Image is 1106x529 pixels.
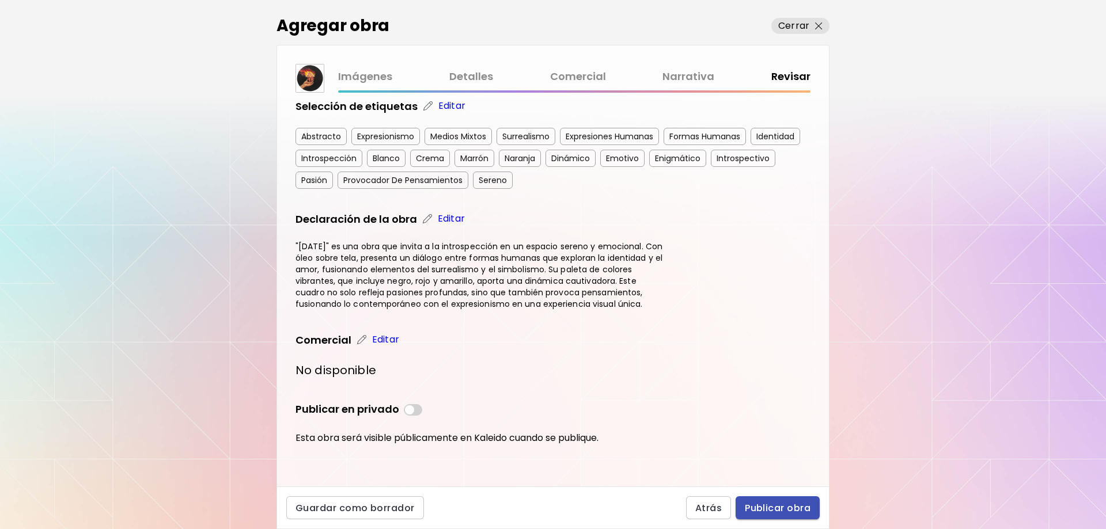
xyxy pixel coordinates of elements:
[422,213,433,224] img: edit
[546,150,596,167] div: Dinámico
[497,128,555,145] div: Surrealismo
[425,128,492,145] div: Medios Mixtos
[296,402,399,417] h5: Publicar en privado
[438,212,465,226] p: Editar
[410,150,450,167] div: Crema
[550,68,606,85] a: Comercial
[296,150,362,167] div: Introspección
[356,333,391,347] a: Editar
[296,502,415,514] span: Guardar como borrador
[736,496,820,519] button: Publicar obra
[372,333,399,347] p: Editar
[454,150,494,167] div: Marrón
[449,68,493,85] a: Detalles
[356,334,368,345] img: edit
[367,150,406,167] div: Blanco
[649,150,706,167] div: Enigmático
[296,361,810,379] h4: No disponible
[695,502,722,514] span: Atrás
[338,172,468,189] div: Provocador De Pensamientos
[751,128,800,145] div: Identidad
[338,68,392,85] a: Imágenes
[422,212,456,226] a: Editar
[662,68,714,85] a: Narrativa
[296,64,324,92] img: thumbnail
[686,496,731,519] button: Atrás
[296,333,351,348] h5: Comercial
[711,150,775,167] div: Introspectivo
[296,402,810,445] div: Esta obra será visible públicamente en Kaleido cuando se publique.
[600,150,645,167] div: Emotivo
[296,172,333,189] div: Pasión
[296,212,417,227] h5: Declaración de la obra
[296,128,347,145] div: Abstracto
[745,502,810,514] span: Publicar obra
[351,128,420,145] div: Expresionismo
[296,99,418,114] h5: Selección de etiquetas
[560,128,659,145] div: Expresiones Humanas
[286,496,424,519] button: Guardar como borrador
[422,100,434,112] img: edit
[422,99,457,113] a: Editar
[664,128,746,145] div: Formas Humanas
[438,99,465,113] p: Editar
[473,172,513,189] div: Sereno
[499,150,541,167] div: Naranja
[296,241,664,310] h4: "[DATE]" es una obra que invita a la introspección en un espacio sereno y emocional. Con óleo sob...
